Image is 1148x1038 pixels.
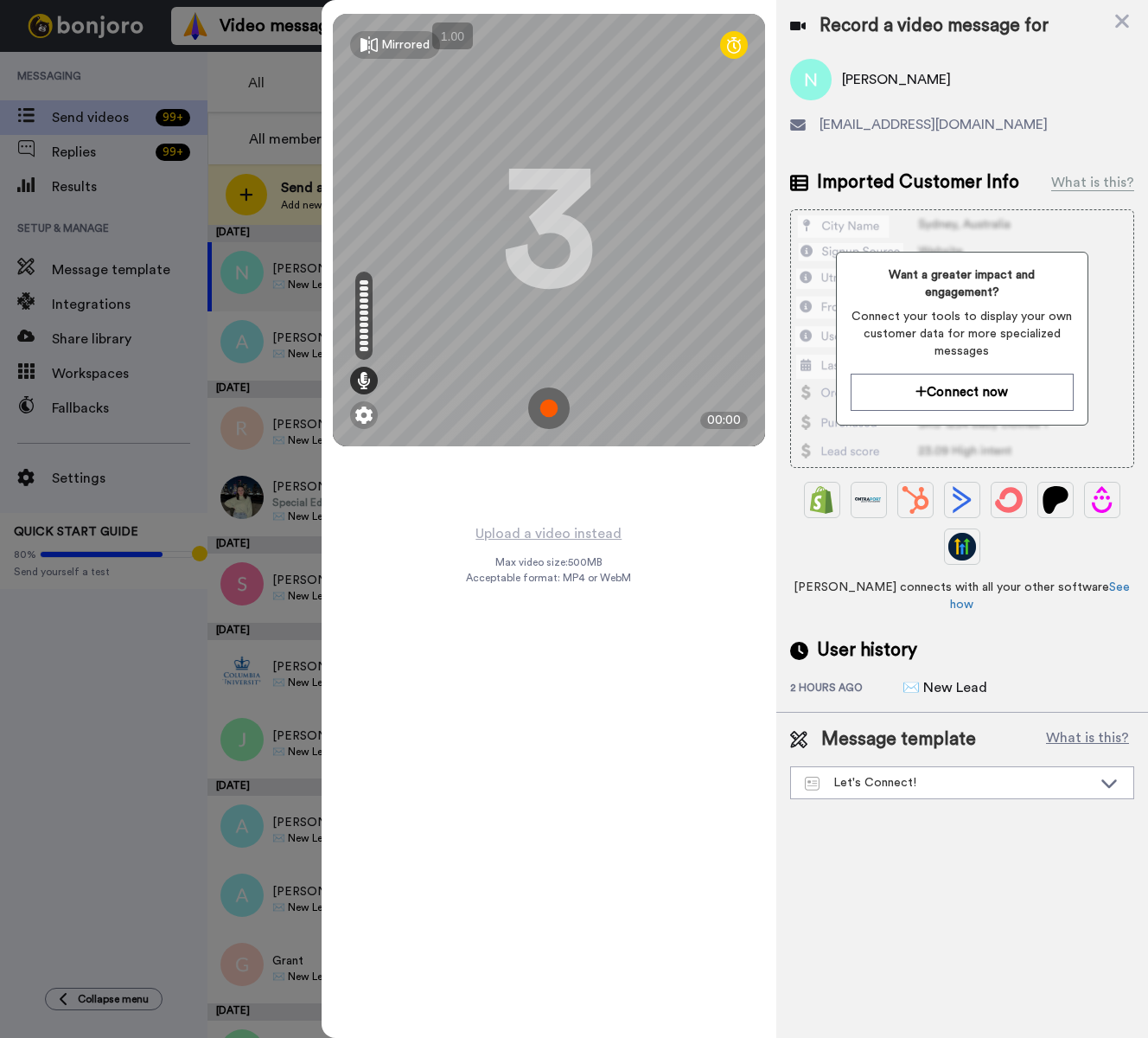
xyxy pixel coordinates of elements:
[821,727,976,753] span: Message template
[805,777,820,791] img: Message-temps.svg
[950,581,1130,611] a: See how
[501,165,596,295] div: 3
[790,681,902,698] div: 2 hours ago
[851,308,1073,360] span: Connect your tools to display your own customer data for more specialized messages
[820,114,1048,135] span: [EMAIL_ADDRESS][DOMAIN_NAME]
[817,638,917,663] span: User history
[466,571,631,585] span: Acceptable format: MP4 or WebM
[995,486,1023,514] img: ConvertKit
[700,412,748,429] div: 00:00
[902,486,929,514] img: Hubspot
[808,486,836,514] img: Shopify
[495,555,603,569] span: Max video size: 500 MB
[851,374,1073,411] button: Connect now
[948,486,976,514] img: ActiveCampaign
[355,407,373,424] img: ic_gear.svg
[1088,486,1116,514] img: Drip
[851,266,1073,301] span: Want a greater impact and engagement?
[1041,727,1134,753] button: What is this?
[528,388,570,429] img: ic_record_start.svg
[1042,486,1069,514] img: Patreon
[805,774,1092,791] div: Let's Connect!
[902,677,989,698] div: ✉️ New Lead
[790,579,1134,613] span: [PERSON_NAME] connects with all your other software
[948,533,976,561] img: GoHighLevel
[470,522,627,545] button: Upload a video instead
[817,170,1019,195] span: Imported Customer Info
[855,486,883,514] img: Ontraport
[1051,172,1134,193] div: What is this?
